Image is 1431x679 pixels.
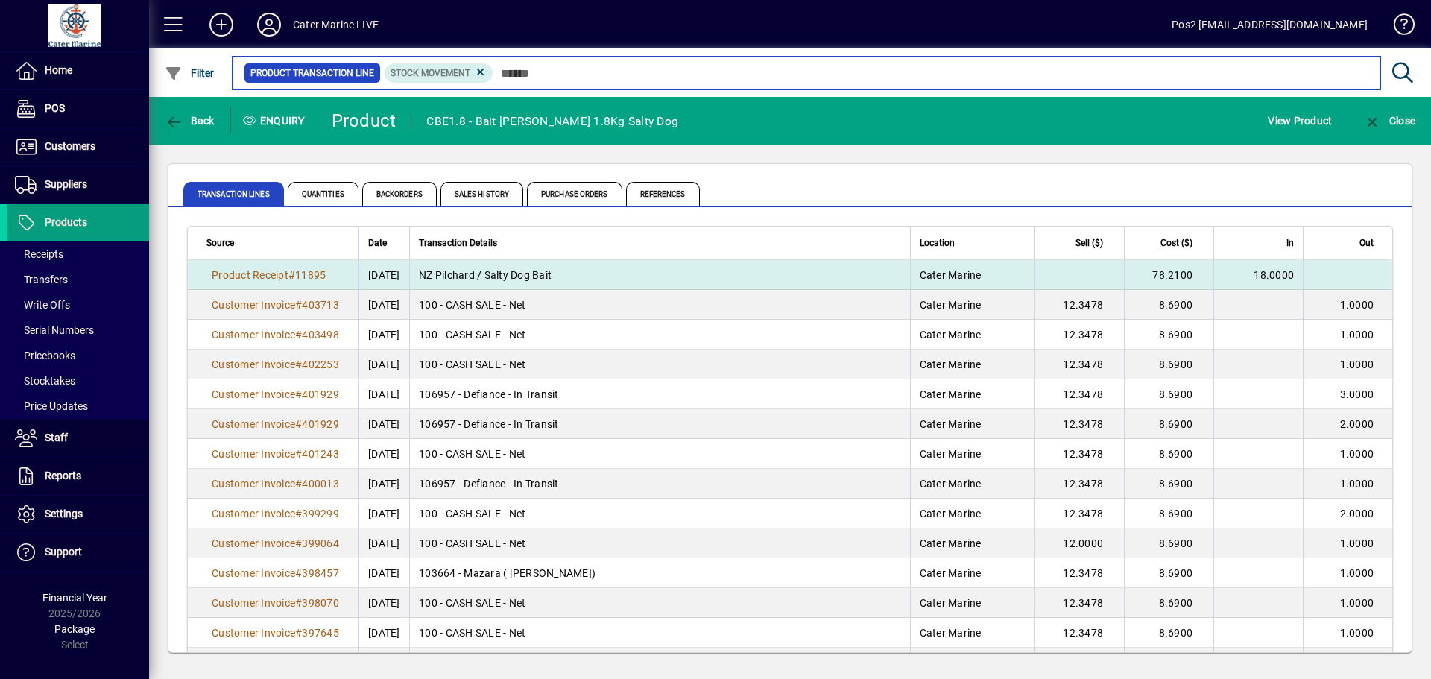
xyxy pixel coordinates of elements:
[920,597,982,609] span: Cater Marine
[7,420,149,457] a: Staff
[1124,648,1213,678] td: 78.2100
[7,343,149,368] a: Pricebooks
[1034,558,1124,588] td: 12.3478
[295,627,302,639] span: #
[332,109,397,133] div: Product
[920,448,982,460] span: Cater Marine
[7,534,149,571] a: Support
[1264,107,1336,134] button: View Product
[45,470,81,481] span: Reports
[358,320,409,350] td: [DATE]
[295,269,326,281] span: 11895
[358,379,409,409] td: [DATE]
[1034,618,1124,648] td: 12.3478
[206,625,344,641] a: Customer Invoice#397645
[409,350,910,379] td: 100 - CASH SALE - Net
[1124,469,1213,499] td: 8.6900
[409,409,910,439] td: 106957 - Defiance - In Transit
[165,115,215,127] span: Back
[288,269,295,281] span: #
[302,537,339,549] span: 399064
[1340,567,1374,579] span: 1.0000
[920,359,982,370] span: Cater Marine
[920,299,982,311] span: Cater Marine
[1363,115,1415,127] span: Close
[1359,107,1419,134] button: Close
[302,567,339,579] span: 398457
[358,350,409,379] td: [DATE]
[302,359,339,370] span: 402253
[409,260,910,290] td: NZ Pilchard / Salty Dog Bait
[1340,478,1374,490] span: 1.0000
[409,469,910,499] td: 106957 - Defiance - In Transit
[42,592,107,604] span: Financial Year
[212,418,295,430] span: Customer Invoice
[362,182,437,206] span: Backorders
[426,110,678,133] div: CBE1.8 - Bait [PERSON_NAME] 1.8Kg Salty Dog
[409,558,910,588] td: 103664 - Mazara ( [PERSON_NAME])
[295,567,302,579] span: #
[1340,508,1374,519] span: 2.0000
[149,107,231,134] app-page-header-button: Back
[419,235,497,251] span: Transaction Details
[1124,588,1213,618] td: 8.6900
[7,241,149,267] a: Receipts
[1124,260,1213,290] td: 78.2100
[206,446,344,462] a: Customer Invoice#401243
[358,469,409,499] td: [DATE]
[206,416,344,432] a: Customer Invoice#401929
[45,508,83,519] span: Settings
[231,109,320,133] div: Enquiry
[293,13,379,37] div: Cater Marine LIVE
[409,618,910,648] td: 100 - CASH SALE - Net
[212,597,295,609] span: Customer Invoice
[212,627,295,639] span: Customer Invoice
[1340,329,1374,341] span: 1.0000
[295,329,302,341] span: #
[1034,499,1124,528] td: 12.3478
[1340,448,1374,460] span: 1.0000
[45,546,82,558] span: Support
[1044,235,1116,251] div: Sell ($)
[920,537,982,549] span: Cater Marine
[198,11,245,38] button: Add
[920,388,982,400] span: Cater Marine
[212,508,295,519] span: Customer Invoice
[206,476,344,492] a: Customer Invoice#400013
[212,478,295,490] span: Customer Invoice
[1340,597,1374,609] span: 1.0000
[358,558,409,588] td: [DATE]
[358,260,409,290] td: [DATE]
[1124,528,1213,558] td: 8.6900
[1124,290,1213,320] td: 8.6900
[212,269,288,281] span: Product Receipt
[1075,235,1103,251] span: Sell ($)
[212,448,295,460] span: Customer Invoice
[206,505,344,522] a: Customer Invoice#399299
[7,52,149,89] a: Home
[409,588,910,618] td: 100 - CASH SALE - Net
[161,107,218,134] button: Back
[920,478,982,490] span: Cater Marine
[206,386,344,402] a: Customer Invoice#401929
[358,588,409,618] td: [DATE]
[7,496,149,533] a: Settings
[1254,269,1294,281] span: 18.0000
[920,418,982,430] span: Cater Marine
[245,11,293,38] button: Profile
[45,178,87,190] span: Suppliers
[1340,299,1374,311] span: 1.0000
[302,508,339,519] span: 399299
[295,388,302,400] span: #
[1359,235,1374,251] span: Out
[206,326,344,343] a: Customer Invoice#403498
[1034,439,1124,469] td: 12.3478
[212,299,295,311] span: Customer Invoice
[15,350,75,361] span: Pricebooks
[1348,107,1431,134] app-page-header-button: Close enquiry
[15,375,75,387] span: Stocktakes
[1034,409,1124,439] td: 12.3478
[1124,320,1213,350] td: 8.6900
[1134,235,1206,251] div: Cost ($)
[1124,379,1213,409] td: 8.6900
